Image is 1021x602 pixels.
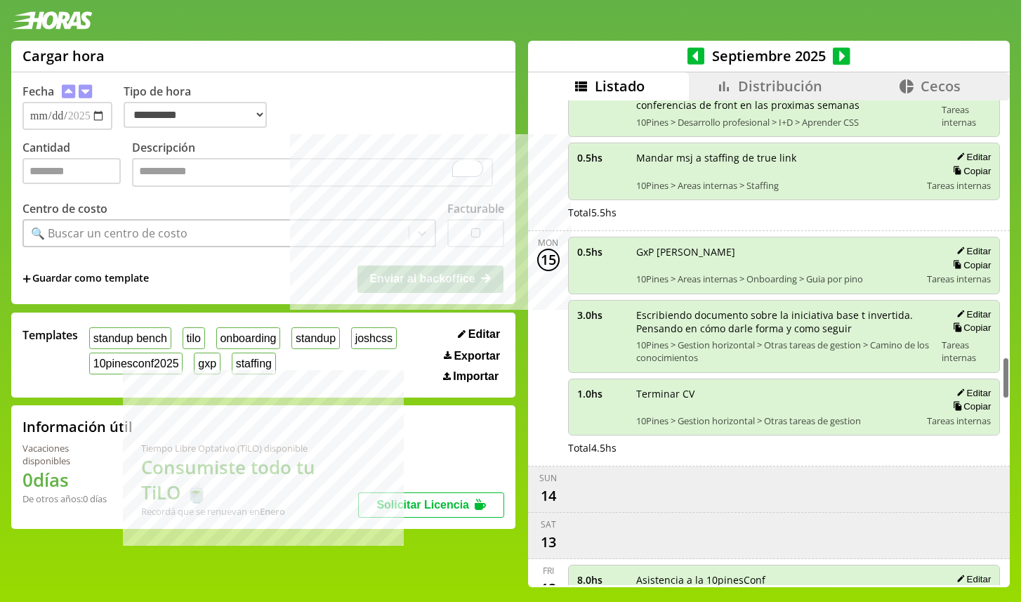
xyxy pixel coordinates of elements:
span: Septiembre 2025 [704,46,833,65]
label: Fecha [22,84,54,99]
button: joshcss [351,327,397,349]
label: Centro de costo [22,201,107,216]
span: GxP [PERSON_NAME] [636,245,918,259]
button: Editar [952,387,991,399]
div: 13 [537,530,560,553]
img: logotipo [11,11,93,30]
span: 0.5 hs [577,151,626,164]
button: Editar [952,308,991,320]
button: 10pinesconf2025 [89,353,183,374]
span: Tareas internas [942,339,991,364]
span: 10Pines > Desarrollo profesional > I+D > Aprender CSS [636,116,933,129]
span: Templates [22,327,78,343]
span: 1.0 hs [577,387,626,400]
label: Cantidad [22,140,132,191]
span: Importar [453,370,499,383]
div: 🔍 Buscar un centro de costo [31,225,187,241]
button: onboarding [216,327,281,349]
button: Editar [952,151,991,163]
div: De otros años: 0 días [22,492,107,505]
span: Cecos [921,77,961,96]
label: Tipo de hora [124,84,278,130]
span: 10Pines > Gestion horizontal > Otras tareas de gestion > Camino de los conocimientos [636,339,933,364]
button: Copiar [949,400,991,412]
span: 10Pines > Areas internas > Staffing [636,179,918,192]
div: scrollable content [528,100,1010,585]
div: Fri [543,565,554,577]
span: + [22,271,31,287]
button: Copiar [949,322,991,334]
span: Terminar CV [636,387,918,400]
span: Tareas internas [927,179,991,192]
span: Tareas internas [942,103,991,129]
span: 10Pines > Gestion horizontal > Otras tareas de gestion [636,414,918,427]
button: Solicitar Licencia [358,492,504,518]
button: Editar [454,327,504,341]
textarea: To enrich screen reader interactions, please activate Accessibility in Grammarly extension settings [132,158,493,188]
div: Tiempo Libre Optativo (TiLO) disponible [141,442,358,454]
b: Enero [260,505,285,518]
div: 14 [537,484,560,506]
span: Exportar [454,350,500,362]
span: 10Pines > Areas internas > Onboarding > Guia por pino [636,273,918,285]
h2: Información útil [22,417,133,436]
span: Mandar msj a staffing de true link [636,151,918,164]
label: Facturable [447,201,504,216]
button: standup bench [89,327,171,349]
button: Editar [952,573,991,585]
button: Copiar [949,165,991,177]
span: Editar [468,328,500,341]
span: 8.0 hs [577,573,626,587]
button: tilo [183,327,205,349]
h1: 0 días [22,467,107,492]
span: Distribución [738,77,822,96]
button: staffing [232,353,276,374]
button: gxp [194,353,220,374]
h1: Cargar hora [22,46,105,65]
button: Exportar [440,349,504,363]
span: 0.5 hs [577,245,626,259]
div: Sun [539,472,557,484]
div: Vacaciones disponibles [22,442,107,467]
span: Listado [595,77,645,96]
span: Escribiendo documento sobre la iniciativa base t invertida. Pensando en cómo darle forma y como s... [636,308,933,335]
span: +Guardar como template [22,271,149,287]
div: Mon [538,237,558,249]
label: Descripción [132,140,504,191]
button: Editar [952,245,991,257]
button: standup [291,327,340,349]
span: Tareas internas [927,273,991,285]
div: Total 4.5 hs [568,441,1001,454]
div: 12 [537,577,560,599]
div: Recordá que se renuevan en [141,505,358,518]
div: 15 [537,249,560,271]
div: Sat [541,518,556,530]
span: Asistencia a la 10pinesConf [636,573,933,587]
span: 3.0 hs [577,308,626,322]
span: Tareas internas [927,414,991,427]
div: Total 5.5 hs [568,206,1001,219]
select: Tipo de hora [124,102,267,128]
span: Solicitar Licencia [376,499,469,511]
h1: Consumiste todo tu TiLO 🍵 [141,454,358,505]
input: Cantidad [22,158,121,184]
button: Copiar [949,259,991,271]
